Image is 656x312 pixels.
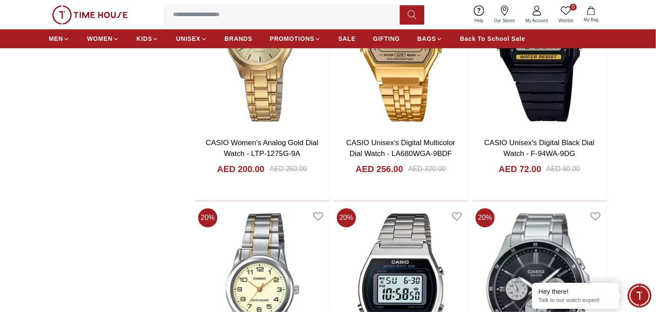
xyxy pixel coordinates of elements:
[270,34,315,43] span: PROMOTIONS
[338,34,356,43] span: SALE
[137,34,152,43] span: KIDS
[87,31,119,46] a: WOMEN
[555,17,577,24] span: Wishlist
[270,164,307,174] div: AED 250.00
[539,287,613,296] div: Hey there!
[546,164,580,174] div: AED 90.00
[346,139,456,158] a: CASIO Unisex's Digital Multicolor Dial Watch - LA680WGA-9BDF
[49,34,63,43] span: MEN
[373,31,400,46] a: GIFTING
[499,163,541,175] h4: AED 72.00
[539,297,613,304] p: Talk to our watch expert!
[460,34,525,43] span: Back To School Sale
[52,5,128,24] img: ...
[471,17,487,24] span: Help
[491,17,519,24] span: Our Stores
[337,208,356,227] span: 20 %
[417,34,436,43] span: BAGS
[49,31,70,46] a: MEN
[417,31,443,46] a: BAGS
[408,164,446,174] div: AED 320.00
[460,31,525,46] a: Back To School Sale
[198,208,217,227] span: 20 %
[137,31,159,46] a: KIDS
[270,31,321,46] a: PROMOTIONS
[356,163,403,175] h4: AED 256.00
[176,34,200,43] span: UNISEX
[553,3,579,26] a: 0Wishlist
[225,31,253,46] a: BRANDS
[484,139,595,158] a: CASIO Unisex's Digital Black Dial Watch - F-94WA-9DG
[489,3,520,26] a: Our Stores
[338,31,356,46] a: SALE
[225,34,253,43] span: BRANDS
[570,3,577,10] span: 0
[522,17,552,24] span: My Account
[87,34,113,43] span: WOMEN
[217,163,264,175] h4: AED 200.00
[628,284,652,308] div: Chat Widget
[176,31,207,46] a: UNISEX
[580,17,602,23] span: My Bag
[470,3,489,26] a: Help
[206,139,319,158] a: CASIO Women's Analog Gold Dial Watch - LTP-1275G-9A
[476,208,495,227] span: 20 %
[373,34,400,43] span: GIFTING
[579,4,604,25] button: My Bag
